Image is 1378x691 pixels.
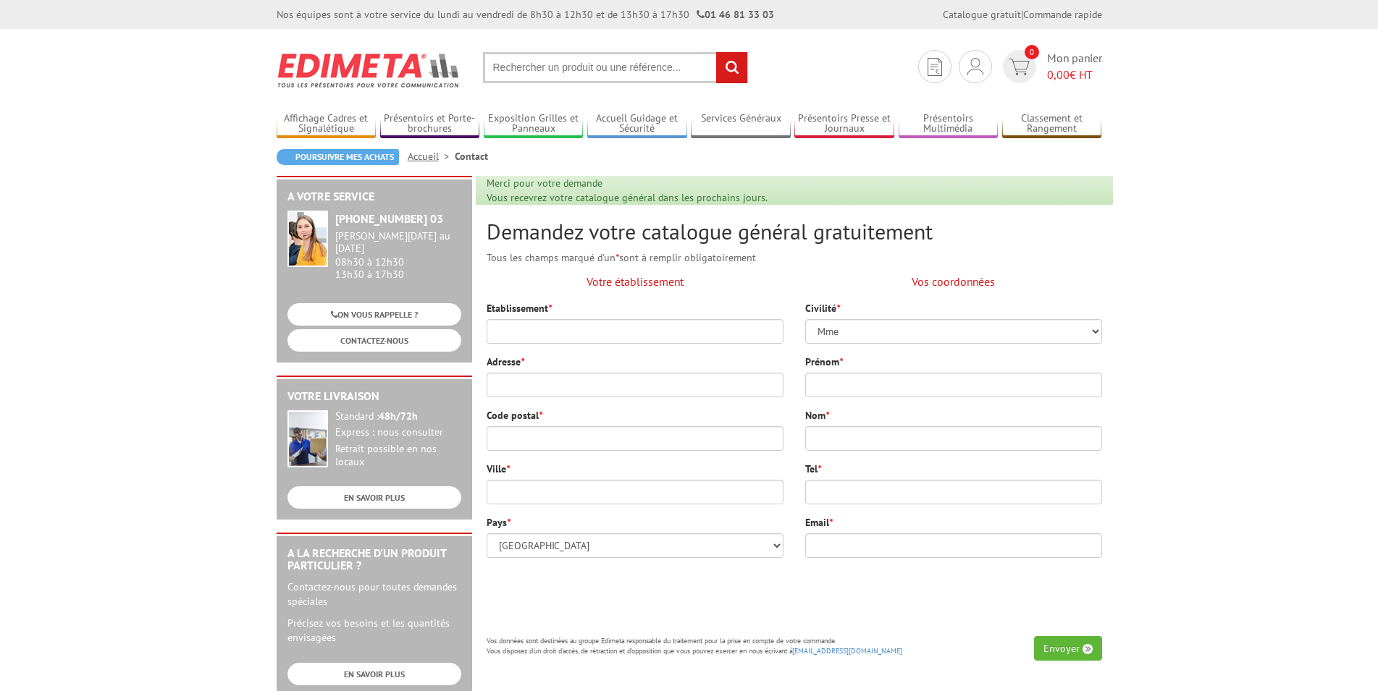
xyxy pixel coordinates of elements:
label: Etablissement [487,301,552,315]
input: Rechercher un produit ou une référence... [483,52,748,83]
div: Express : nous consulter [335,426,461,439]
a: Exposition Grilles et Panneaux [484,112,584,136]
span: Tous les champs marqué d'un sont à remplir obligatoirement [487,251,756,264]
div: Retrait possible en nos locaux [335,443,461,469]
h2: Demandez votre catalogue général gratuitement [487,219,1102,243]
img: devis rapide [1009,59,1030,75]
h2: A votre service [287,190,461,203]
p: Contactez-nous pour toutes demandes spéciales [287,580,461,609]
a: ON VOUS RAPPELLE ? [287,303,461,326]
strong: 01 46 81 33 03 [697,8,774,21]
h2: Votre livraison [287,390,461,403]
a: EN SAVOIR PLUS [287,663,461,685]
img: angle-right.png [1083,644,1093,654]
a: Commande rapide [1023,8,1102,21]
a: Poursuivre mes achats [277,149,399,165]
img: devis rapide [928,58,942,76]
label: Ville [487,462,510,476]
div: 08h30 à 12h30 13h30 à 17h30 [335,230,461,280]
a: devis rapide 0 Mon panier 0,00€ HT [999,50,1102,83]
img: widget-livraison.jpg [287,410,328,467]
label: Civilité [805,301,840,315]
img: Edimeta [277,43,461,97]
strong: [PHONE_NUMBER] 03 [335,211,443,226]
iframe: reCAPTCHA [882,569,1102,625]
a: Présentoirs Multimédia [899,112,999,136]
label: Email [805,515,833,530]
label: Prénom [805,355,843,369]
a: Classement et Rangement [1002,112,1102,136]
span: 0 [1025,45,1039,59]
span: € HT [1047,67,1102,83]
div: Merci pour votre demande Vous recevrez votre catalogue général dans les prochains jours. [476,176,1113,205]
a: Catalogue gratuit [943,8,1021,21]
span: Mon panier [1047,50,1102,83]
label: Code postal [487,408,542,423]
a: [EMAIL_ADDRESS][DOMAIN_NAME] [792,646,902,656]
a: Accueil Guidage et Sécurité [587,112,687,136]
div: | [943,7,1102,22]
p: Vos données sont destinées au groupe Edimeta responsable du traitement pour la prise en compte de... [487,636,1102,657]
h2: A la recherche d'un produit particulier ? [287,547,461,572]
p: Votre établissement [487,274,783,290]
p: Vos coordonnées [805,274,1102,290]
a: Affichage Cadres et Signalétique [277,112,377,136]
img: widget-service.jpg [287,211,328,267]
label: Nom [805,408,829,423]
label: Tel [805,462,821,476]
label: Adresse [487,355,524,369]
img: devis rapide [967,58,983,75]
span: 0,00 [1047,67,1070,82]
p: Précisez vos besoins et les quantités envisagées [287,616,461,645]
li: Contact [455,149,488,164]
a: Présentoirs et Porte-brochures [380,112,480,136]
button: Envoyer [1034,636,1102,661]
div: Nos équipes sont à votre service du lundi au vendredi de 8h30 à 12h30 et de 13h30 à 17h30 [277,7,774,22]
div: [PERSON_NAME][DATE] au [DATE] [335,230,461,255]
input: rechercher [716,52,747,83]
div: Standard : [335,410,461,423]
a: Accueil [408,150,455,163]
strong: 48h/72h [379,410,418,423]
a: CONTACTEZ-NOUS [287,329,461,352]
a: Présentoirs Presse et Journaux [794,112,894,136]
a: EN SAVOIR PLUS [287,486,461,509]
label: Pays [487,515,511,530]
a: Services Généraux [691,112,791,136]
